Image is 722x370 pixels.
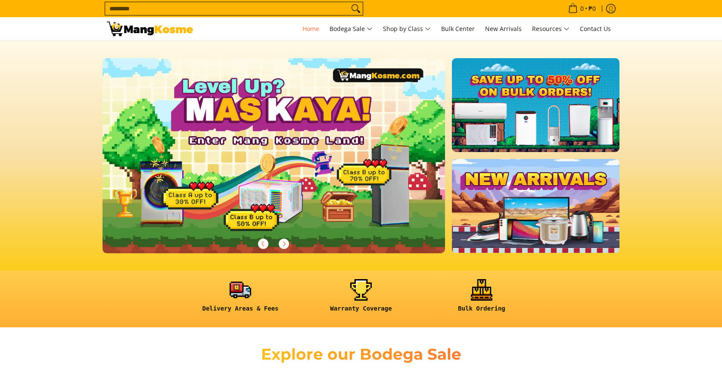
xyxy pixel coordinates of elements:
span: New Arrivals [485,25,522,33]
a: <h6><strong>Bulk Ordering</strong></h6> [426,279,538,319]
span: Shop by Class [383,24,431,34]
a: <h6><strong>Warranty Coverage</strong></h6> [305,279,417,319]
span: Contact Us [580,25,611,33]
a: Bulk Center [437,17,479,40]
button: Next [274,234,293,253]
button: Previous [254,234,273,253]
span: Home [302,25,319,33]
a: <h6><strong>Delivery Areas & Fees</strong></h6> [184,279,296,319]
img: Mang Kosme: Your Home Appliances Warehouse Sale Partner! [107,22,193,36]
a: Home [298,17,324,40]
img: Gaming desktop banner [103,58,445,253]
a: Resources [528,17,574,40]
span: ₱0 [587,6,597,12]
button: Search [349,2,363,15]
span: Resources [532,24,570,34]
nav: Main Menu [202,17,615,40]
a: New Arrivals [481,17,526,40]
a: Bodega Sale [325,17,377,40]
span: 0 [579,6,585,12]
span: Bulk Center [441,25,475,33]
span: • [566,4,598,13]
a: Shop by Class [379,17,435,40]
span: Bodega Sale [330,24,373,34]
h2: Explore our Bodega Sale [236,345,486,364]
a: Contact Us [576,17,615,40]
